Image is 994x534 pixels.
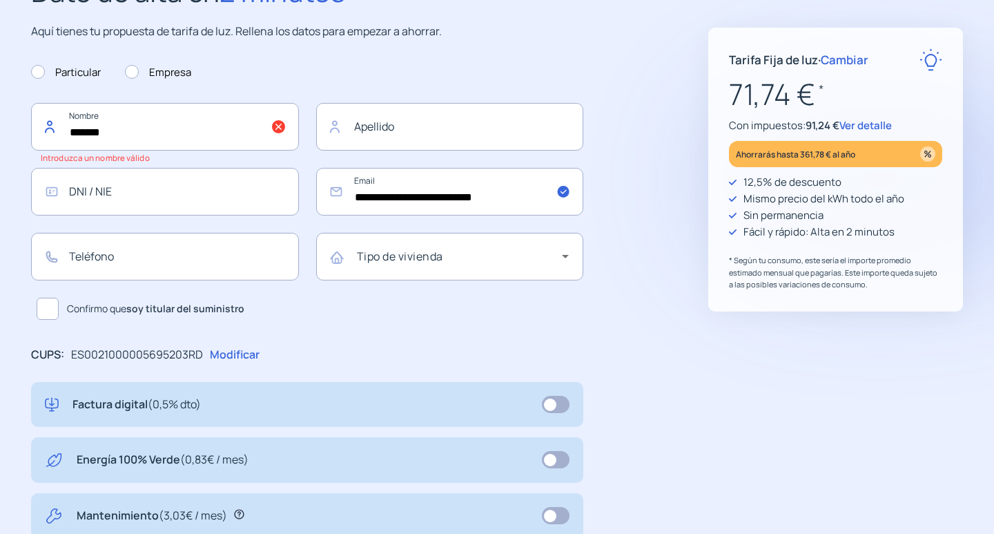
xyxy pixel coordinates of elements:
p: Mantenimiento [77,507,227,525]
p: Fácil y rápido: Alta en 2 minutos [743,224,895,240]
span: (3,03€ / mes) [159,508,227,523]
mat-label: Tipo de vivienda [357,249,443,264]
img: tool.svg [45,507,63,525]
p: 12,5% de descuento [743,174,841,191]
span: 91,24 € [806,118,839,133]
img: percentage_icon.svg [920,146,935,162]
span: Ver detalle [839,118,892,133]
p: Energía 100% Verde [77,451,248,469]
p: Aquí tienes tu propuesta de tarifa de luz. Rellena los datos para empezar a ahorrar. [31,23,583,41]
span: Cambiar [821,52,868,68]
p: Sin permanencia [743,207,824,224]
span: (0,83€ / mes) [180,452,248,467]
p: Ahorrarás hasta 361,78 € al año [736,146,855,162]
img: rate-E.svg [919,48,942,71]
small: Introduzca un nombre válido [41,153,150,163]
p: Tarifa Fija de luz · [729,50,868,69]
span: Confirmo que [67,301,244,316]
label: Empresa [125,64,191,81]
p: Factura digital [72,396,201,414]
p: * Según tu consumo, este sería el importe promedio estimado mensual que pagarías. Este importe qu... [729,254,942,291]
p: Modificar [210,346,260,364]
p: 71,74 € [729,71,942,117]
label: Particular [31,64,101,81]
p: Con impuestos: [729,117,942,134]
span: (0,5% dto) [148,397,201,412]
img: digital-invoice.svg [45,396,59,414]
p: CUPS: [31,346,64,364]
img: energy-green.svg [45,451,63,469]
p: Mismo precio del kWh todo el año [743,191,904,207]
b: soy titular del suministro [126,302,244,315]
p: ES0021000005695203RD [71,346,203,364]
